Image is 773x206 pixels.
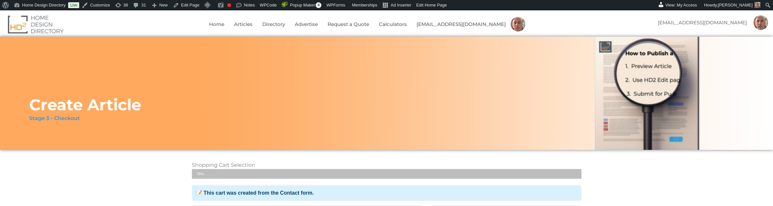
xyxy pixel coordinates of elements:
a: Articles [234,17,253,32]
a: Home [209,17,224,32]
img: Mark Czernkowski [511,17,525,31]
a: [EMAIL_ADDRESS][DOMAIN_NAME] [417,17,506,32]
span: 75% [197,169,209,179]
a: Advertise [295,17,318,32]
a: Live [68,2,79,8]
nav: Menu [156,17,578,32]
span: 4 [316,2,321,8]
span: Create article [192,169,197,179]
div: 📝 This cart was created from the Contact form. [192,185,581,201]
nav: Menu [651,15,768,30]
a: Directory [262,17,285,32]
img: Mark Czernkowski [754,15,768,30]
a: Calculators [379,17,407,32]
a: [EMAIL_ADDRESS][DOMAIN_NAME] [651,15,754,30]
p: Stage 3 – Checkout [29,115,80,122]
span: Shopping Cart Selection [192,162,255,168]
div: Focus keyphrase not set [227,3,231,7]
a: Request a Quote [328,17,369,32]
h1: Create Article [29,95,141,115]
span: [PERSON_NAME] [718,3,753,7]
